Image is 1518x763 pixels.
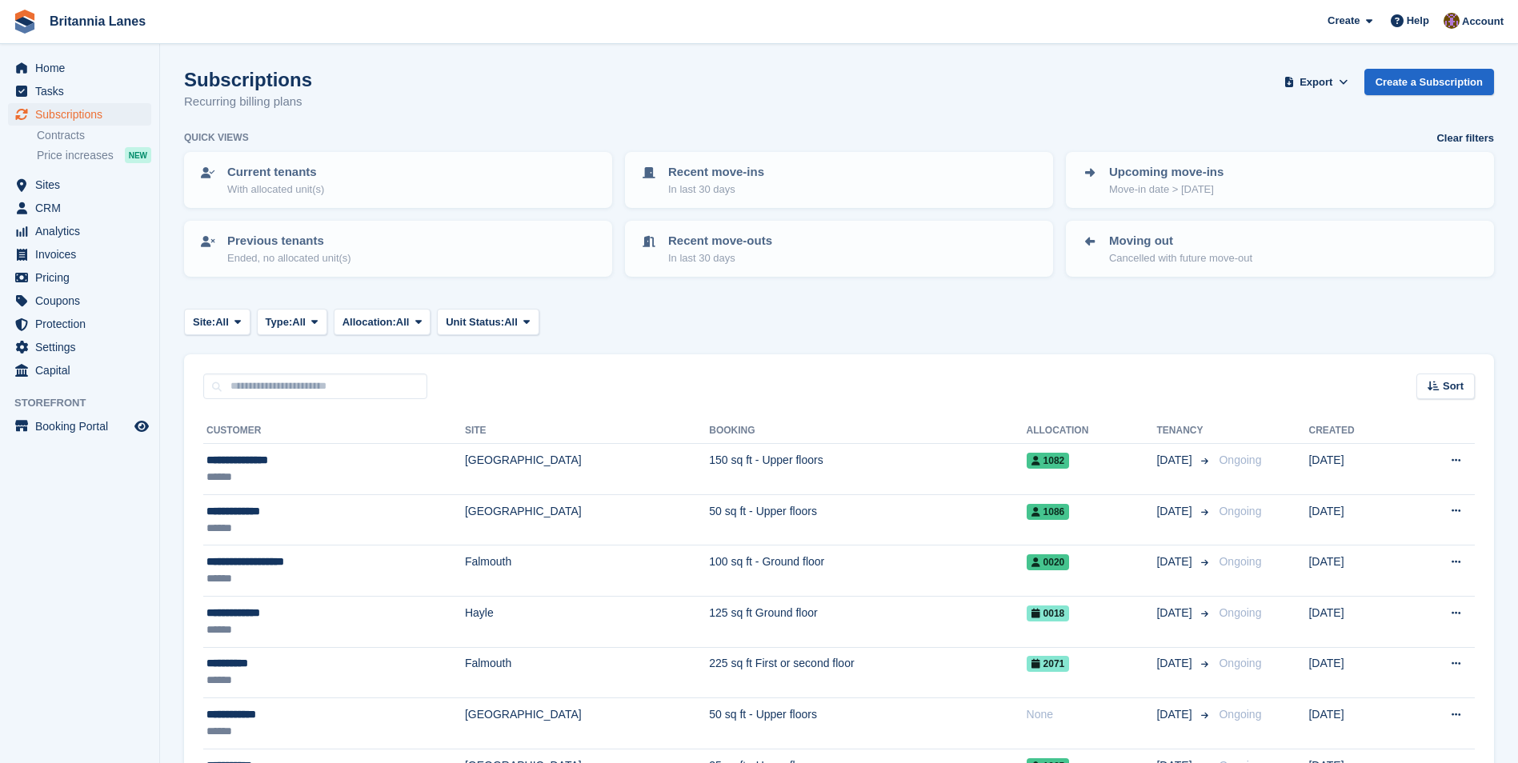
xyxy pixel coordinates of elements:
span: Site: [193,314,215,330]
span: Ongoing [1219,657,1261,669]
td: 50 sq ft - Upper floors [709,494,1026,545]
a: Clear filters [1436,130,1494,146]
td: Falmouth [465,647,709,698]
span: Price increases [37,148,114,163]
span: Protection [35,313,131,335]
a: menu [8,313,151,335]
a: Price increases NEW [37,146,151,164]
td: [DATE] [1308,545,1404,597]
span: All [215,314,229,330]
th: Booking [709,418,1026,444]
img: Andy Collier [1444,13,1460,29]
td: Falmouth [465,545,709,597]
button: Site: All [184,309,250,335]
span: Unit Status: [446,314,504,330]
a: menu [8,243,151,266]
span: Settings [35,336,131,358]
p: Upcoming move-ins [1109,163,1224,182]
td: [GEOGRAPHIC_DATA] [465,494,709,545]
a: menu [8,336,151,358]
span: [DATE] [1156,503,1195,520]
span: 0020 [1027,554,1070,570]
a: menu [8,266,151,289]
p: In last 30 days [668,250,772,266]
span: 1082 [1027,453,1070,469]
p: Moving out [1109,232,1252,250]
div: NEW [125,147,151,163]
a: Current tenants With allocated unit(s) [186,154,611,206]
td: Hayle [465,596,709,647]
td: 50 sq ft - Upper floors [709,698,1026,749]
span: [DATE] [1156,452,1195,469]
span: Subscriptions [35,103,131,126]
span: All [396,314,410,330]
td: [GEOGRAPHIC_DATA] [465,444,709,495]
span: Storefront [14,395,159,411]
a: menu [8,197,151,219]
td: [DATE] [1308,444,1404,495]
p: Ended, no allocated unit(s) [227,250,351,266]
h1: Subscriptions [184,69,312,90]
a: Recent move-ins In last 30 days [627,154,1051,206]
button: Allocation: All [334,309,431,335]
span: All [292,314,306,330]
span: 2071 [1027,656,1070,672]
th: Allocation [1027,418,1157,444]
img: stora-icon-8386f47178a22dfd0bd8f6a31ec36ba5ce8667c1dd55bd0f319d3a0aa187defe.svg [13,10,37,34]
td: 100 sq ft - Ground floor [709,545,1026,597]
button: Export [1281,69,1352,95]
span: Sort [1443,378,1464,394]
td: [DATE] [1308,596,1404,647]
span: Ongoing [1219,708,1261,721]
p: In last 30 days [668,182,764,198]
span: Pricing [35,266,131,289]
span: Coupons [35,290,131,312]
a: Recent move-outs In last 30 days [627,222,1051,275]
a: Upcoming move-ins Move-in date > [DATE] [1067,154,1492,206]
h6: Quick views [184,130,249,145]
span: CRM [35,197,131,219]
span: 0018 [1027,605,1070,621]
a: Previous tenants Ended, no allocated unit(s) [186,222,611,275]
th: Tenancy [1156,418,1212,444]
th: Customer [203,418,465,444]
span: [DATE] [1156,605,1195,621]
td: [DATE] [1308,647,1404,698]
span: Export [1300,74,1332,90]
span: Ongoing [1219,606,1261,619]
span: Ongoing [1219,555,1261,568]
a: Moving out Cancelled with future move-out [1067,222,1492,275]
span: [DATE] [1156,553,1195,570]
a: menu [8,415,151,437]
span: Home [35,57,131,79]
span: Create [1328,13,1360,29]
td: [DATE] [1308,698,1404,749]
th: Created [1308,418,1404,444]
td: [DATE] [1308,494,1404,545]
p: Recent move-outs [668,232,772,250]
p: Cancelled with future move-out [1109,250,1252,266]
a: menu [8,103,151,126]
button: Type: All [257,309,327,335]
p: Previous tenants [227,232,351,250]
div: None [1027,706,1157,723]
span: [DATE] [1156,655,1195,672]
span: Invoices [35,243,131,266]
span: Account [1462,14,1504,30]
span: Sites [35,174,131,196]
a: menu [8,359,151,381]
p: Recent move-ins [668,163,764,182]
span: All [504,314,518,330]
span: Ongoing [1219,453,1261,466]
span: [DATE] [1156,706,1195,723]
td: 225 sq ft First or second floor [709,647,1026,698]
a: Preview store [132,417,151,436]
span: Allocation: [342,314,396,330]
th: Site [465,418,709,444]
span: 1086 [1027,504,1070,520]
span: Booking Portal [35,415,131,437]
span: Tasks [35,80,131,102]
span: Capital [35,359,131,381]
a: Britannia Lanes [43,8,152,34]
p: Move-in date > [DATE] [1109,182,1224,198]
